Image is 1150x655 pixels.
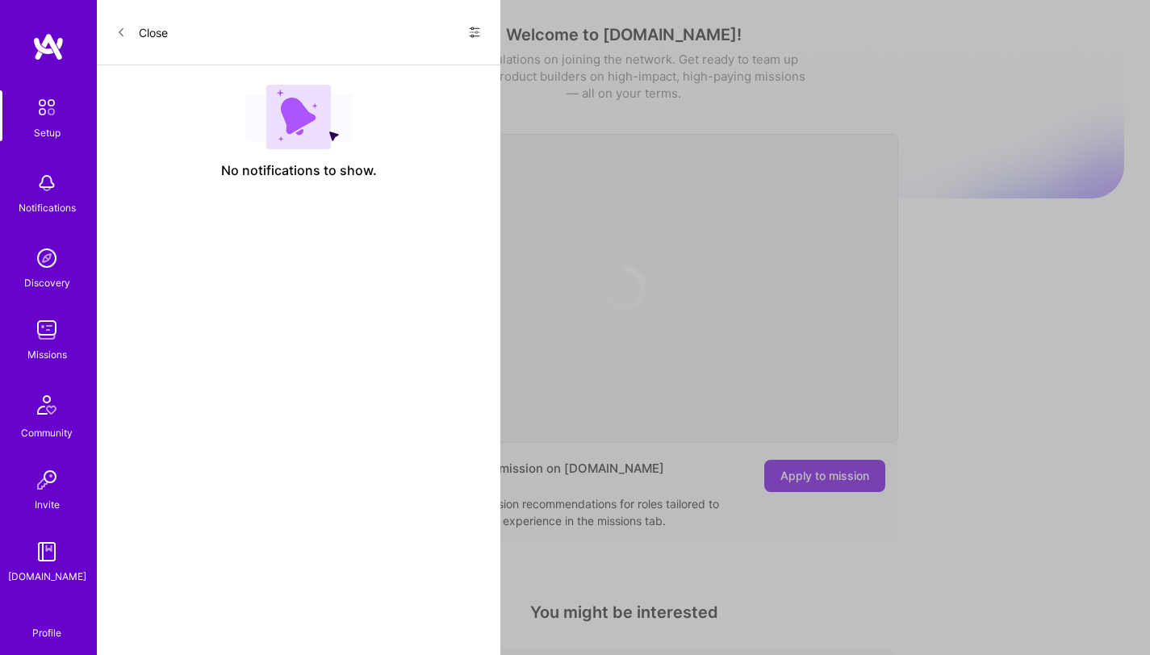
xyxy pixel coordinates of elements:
div: Invite [35,496,60,513]
img: Invite [31,464,63,496]
button: Close [116,19,168,45]
span: No notifications to show. [221,162,377,179]
div: Community [21,424,73,441]
div: Notifications [19,199,76,216]
img: guide book [31,536,63,568]
div: Missions [27,346,67,363]
img: bell [31,167,63,199]
img: setup [30,90,64,124]
div: Profile [32,624,61,640]
img: teamwork [31,314,63,346]
a: Profile [27,607,67,640]
img: Community [27,386,66,424]
div: Setup [34,124,61,141]
div: [DOMAIN_NAME] [8,568,86,585]
img: logo [32,32,65,61]
div: Discovery [24,274,70,291]
img: empty [245,85,352,149]
img: discovery [31,242,63,274]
